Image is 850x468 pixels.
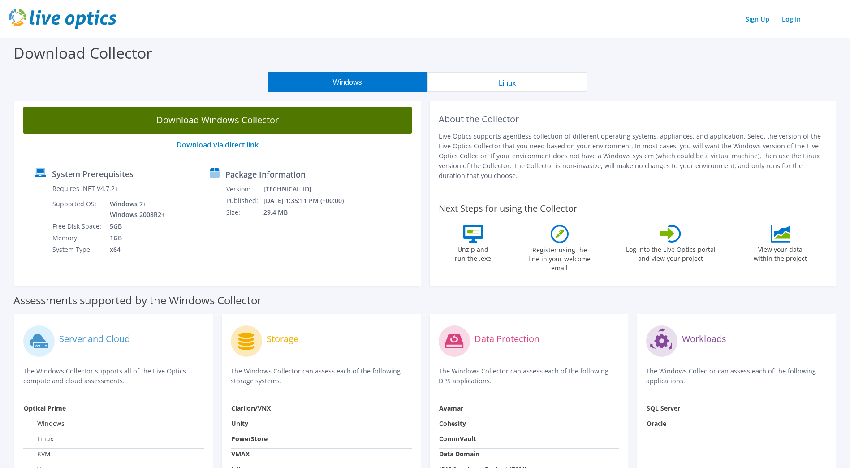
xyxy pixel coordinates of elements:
[59,334,130,343] label: Server and Cloud
[268,72,427,92] button: Windows
[427,72,587,92] button: Linux
[741,13,774,26] a: Sign Up
[439,131,827,181] p: Live Optics supports agentless collection of different operating systems, appliances, and applica...
[9,9,116,29] img: live_optics_svg.svg
[52,244,103,256] td: System Type:
[439,203,577,214] label: Next Steps for using the Collector
[231,366,411,386] p: The Windows Collector can assess each of the following storage systems.
[439,419,466,428] strong: Cohesity
[646,366,827,386] p: The Windows Collector can assess each of the following applications.
[231,450,250,458] strong: VMAX
[52,198,103,221] td: Supported OS:
[439,434,476,443] strong: CommVault
[453,243,494,263] label: Unzip and run the .exe
[24,419,65,428] label: Windows
[439,450,479,458] strong: Data Domain
[24,404,66,412] strong: Optical Prime
[103,198,167,221] td: Windows 7+ Windows 2008R2+
[226,195,263,207] td: Published:
[748,243,813,263] label: View your data within the project
[439,114,827,125] h2: About the Collector
[226,183,263,195] td: Version:
[647,419,666,428] strong: Oracle
[52,184,118,193] label: Requires .NET V4.7.2+
[231,434,268,443] strong: PowerStore
[439,404,463,412] strong: Avamar
[225,170,306,179] label: Package Information
[263,195,356,207] td: [DATE] 1:35:11 PM (+00:00)
[439,366,619,386] p: The Windows Collector can assess each of the following DPS applications.
[267,334,298,343] label: Storage
[626,243,716,263] label: Log into the Live Optics portal and view your project
[103,232,167,244] td: 1GB
[13,43,152,63] label: Download Collector
[231,404,271,412] strong: Clariion/VNX
[231,419,248,428] strong: Unity
[24,450,51,459] label: KVM
[647,404,680,412] strong: SQL Server
[177,140,259,150] a: Download via direct link
[103,221,167,232] td: 5GB
[475,334,539,343] label: Data Protection
[777,13,805,26] a: Log In
[526,243,593,273] label: Register using the line in your welcome email
[103,244,167,256] td: x64
[226,207,263,218] td: Size:
[52,232,103,244] td: Memory:
[13,296,262,305] label: Assessments supported by the Windows Collector
[263,183,356,195] td: [TECHNICAL_ID]
[263,207,356,218] td: 29.4 MB
[23,366,204,386] p: The Windows Collector supports all of the Live Optics compute and cloud assessments.
[682,334,726,343] label: Workloads
[23,107,412,134] a: Download Windows Collector
[52,169,134,178] label: System Prerequisites
[52,221,103,232] td: Free Disk Space:
[24,434,53,443] label: Linux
